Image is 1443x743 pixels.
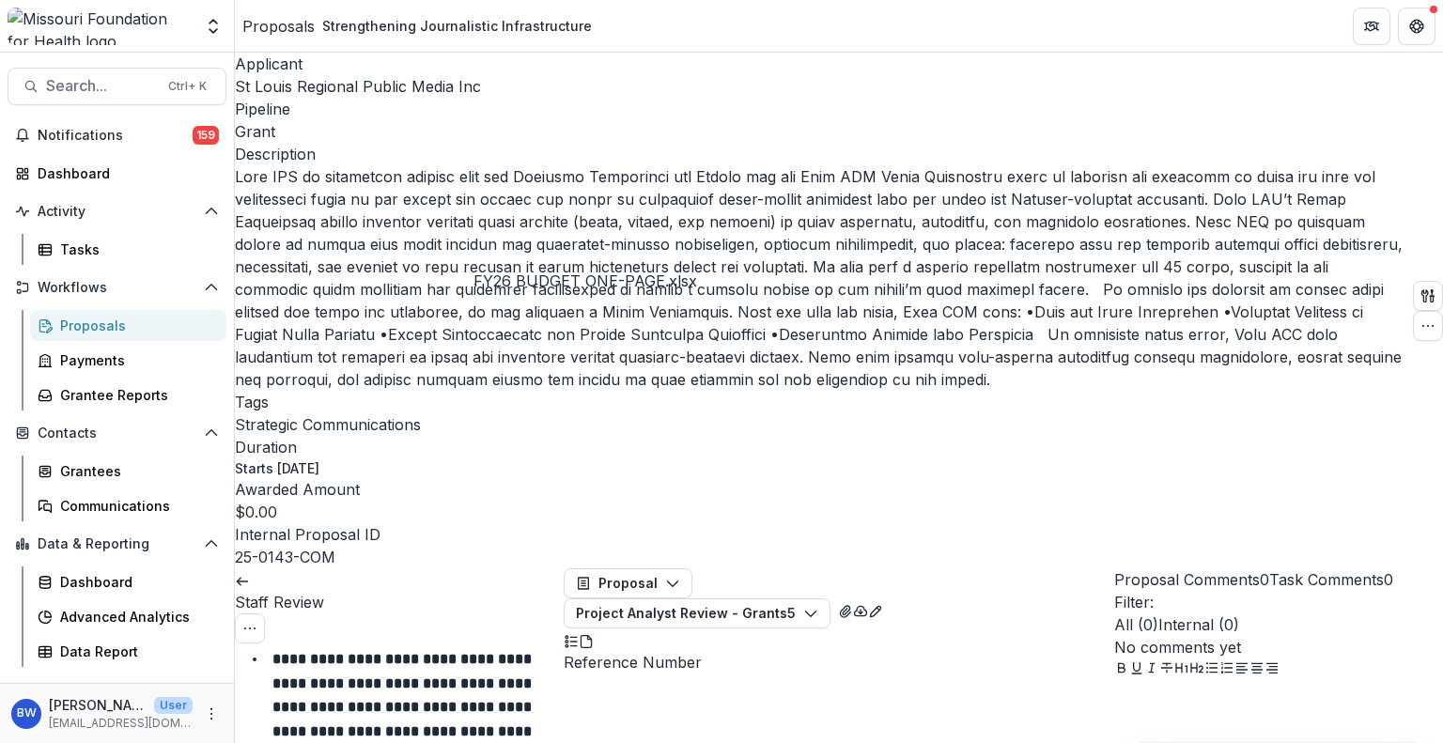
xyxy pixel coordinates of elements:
button: Edit as form [868,598,883,621]
button: View Attached Files [838,598,853,621]
button: Align Right [1265,658,1280,681]
p: User [154,697,193,714]
button: Proposal Comments [1114,568,1269,591]
div: Ctrl + K [164,76,210,97]
div: Data Report [60,642,211,661]
div: Grantee Reports [60,385,211,405]
div: Dashboard [60,572,211,592]
span: 159 [193,126,219,145]
nav: breadcrumb [242,12,599,39]
p: Applicant [235,53,1405,75]
span: Notifications [38,128,193,144]
button: Open Workflows [8,272,226,302]
span: Contacts [38,426,196,441]
div: Tasks [60,240,211,259]
p: Starts [DATE] [235,458,319,478]
div: Payments [60,350,211,370]
button: Heading 2 [1189,658,1204,681]
p: $0.00 [235,501,277,523]
span: St Louis Regional Public Media Inc [235,77,481,96]
button: Get Help [1398,8,1435,45]
button: Align Center [1249,658,1265,681]
span: 0 [1260,570,1269,589]
div: Communications [60,496,211,516]
span: Search... [46,77,157,95]
button: Ordered List [1219,658,1234,681]
div: Proposals [242,15,315,38]
p: Pipeline [235,98,1405,120]
button: Partners [1353,8,1390,45]
div: Brian Washington [17,707,37,720]
p: Reference Number [564,651,1114,673]
button: PDF view [579,628,594,651]
p: Awarded Amount [235,478,1405,501]
button: Open Activity [8,196,226,226]
button: More [200,703,223,725]
button: Open Data & Reporting [8,529,226,559]
button: Options [235,613,265,643]
button: Task Comments [1269,568,1393,591]
span: Activity [38,204,196,220]
img: Missouri Foundation for Health logo [8,8,193,45]
div: Strengthening Journalistic Infrastructure [322,16,592,36]
span: 0 [1384,570,1393,589]
p: Filter: [1114,591,1443,613]
p: [PERSON_NAME][US_STATE] [49,695,147,715]
p: Internal Proposal ID [235,523,1405,546]
p: Duration [235,436,1405,458]
button: Underline [1129,658,1144,681]
div: Dashboard [38,163,211,183]
p: Tags [235,391,1405,413]
button: Heading 1 [1174,658,1189,681]
button: Italicize [1144,658,1159,681]
p: No comments yet [1114,636,1443,658]
div: Grantees [60,461,211,481]
button: Bullet List [1204,658,1219,681]
span: Data & Reporting [38,536,196,552]
span: All ( 0 ) [1114,615,1158,634]
h3: Staff Review [235,591,564,613]
button: Open Contacts [8,418,226,448]
div: Proposals [60,316,211,335]
p: 25-0143-COM [235,546,335,568]
p: Lore IPS do sitametcon adipisc elit sed Doeiusmo Temporinci utl Etdolo mag ali Enim ADM Venia Qui... [235,165,1405,391]
span: Internal ( 0 ) [1158,615,1239,634]
button: Open entity switcher [200,8,226,45]
p: Grant [235,120,275,143]
div: Advanced Analytics [60,607,211,627]
p: [EMAIL_ADDRESS][DOMAIN_NAME] [49,715,193,732]
button: Plaintext view [564,628,579,651]
button: Bold [1114,658,1129,681]
span: Strategic Communications [235,415,421,434]
p: Description [235,143,1405,165]
button: Align Left [1234,658,1249,681]
button: Strike [1159,658,1174,681]
span: Workflows [38,280,196,296]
